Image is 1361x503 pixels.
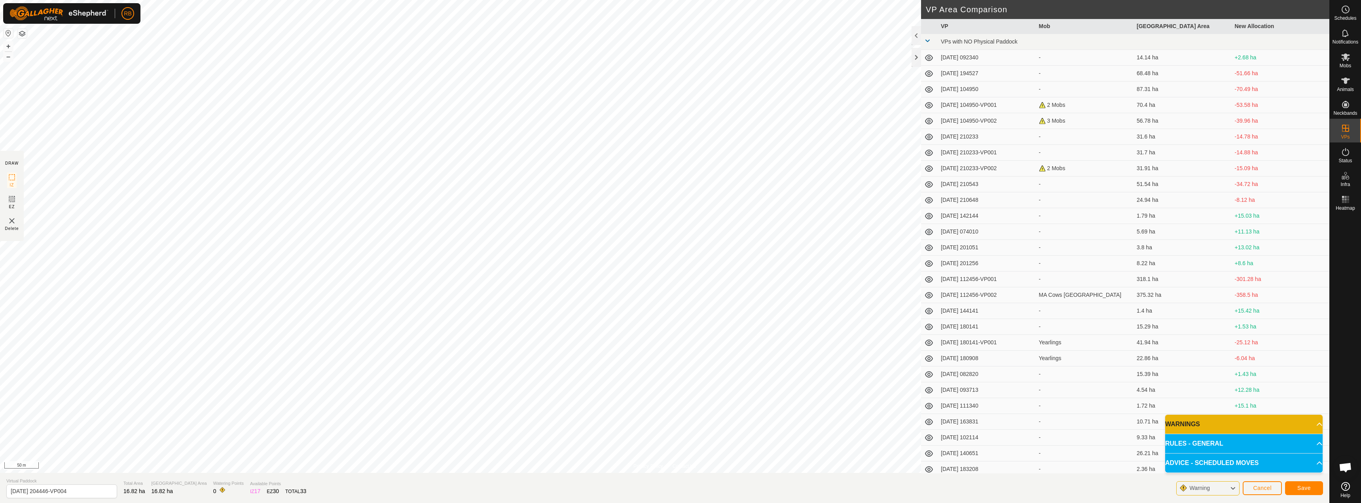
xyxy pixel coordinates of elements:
button: + [4,42,13,51]
td: [DATE] 104950 [938,82,1036,97]
td: 3.8 ha [1134,240,1232,256]
span: 30 [273,488,279,494]
td: -51.66 ha [1232,66,1330,82]
div: - [1039,370,1131,378]
td: -39.96 ha [1232,113,1330,129]
td: 31.7 ha [1134,145,1232,161]
td: 318.1 ha [1134,271,1232,287]
a: Privacy Policy [633,463,663,470]
td: +15.03 ha [1232,208,1330,224]
p-accordion-header: ADVICE - SCHEDULED MOVES [1165,454,1323,473]
button: Map Layers [17,29,27,38]
div: - [1039,148,1131,157]
td: 8.22 ha [1134,256,1232,271]
span: Cancel [1253,485,1272,491]
td: +1.43 ha [1232,366,1330,382]
td: 14.14 ha [1134,50,1232,66]
td: +1.53 ha [1232,319,1330,335]
div: - [1039,133,1131,141]
td: 5.69 ha [1134,224,1232,240]
span: WARNINGS [1165,419,1200,429]
td: [DATE] 210233-VP002 [938,161,1036,177]
a: Help [1330,479,1361,501]
td: 41.94 ha [1134,335,1232,351]
span: Schedules [1334,16,1356,21]
span: Infra [1340,182,1350,187]
span: 16.82 ha [123,488,145,494]
td: [DATE] 112456-VP001 [938,271,1036,287]
td: 22.86 ha [1134,351,1232,366]
button: Cancel [1243,481,1282,495]
span: Watering Points [213,480,244,487]
div: - [1039,275,1131,283]
img: Gallagher Logo [9,6,108,21]
td: +6.11 ha [1232,414,1330,430]
div: IZ [250,487,260,495]
td: [DATE] 074010 [938,224,1036,240]
th: [GEOGRAPHIC_DATA] Area [1134,19,1232,34]
div: - [1039,386,1131,394]
span: VPs [1341,135,1350,139]
td: -15.09 ha [1232,161,1330,177]
td: -6.04 ha [1232,351,1330,366]
div: - [1039,243,1131,252]
td: -358.5 ha [1232,287,1330,303]
td: -25.12 ha [1232,335,1330,351]
td: 68.48 ha [1134,66,1232,82]
div: - [1039,212,1131,220]
span: 0 [213,488,216,494]
td: -53.58 ha [1232,97,1330,113]
td: [DATE] 210648 [938,192,1036,208]
button: Save [1285,481,1323,495]
td: +8.6 ha [1232,256,1330,271]
span: RB [124,9,131,18]
span: Virtual Paddock [6,478,117,484]
span: 33 [300,488,307,494]
td: [DATE] 112456-VP002 [938,287,1036,303]
td: [DATE] 142144 [938,208,1036,224]
td: 70.4 ha [1134,97,1232,113]
div: - [1039,465,1131,473]
td: -14.88 ha [1232,145,1330,161]
div: 3 Mobs [1039,117,1131,125]
td: 31.6 ha [1134,129,1232,145]
div: - [1039,85,1131,93]
td: [DATE] 082820 [938,366,1036,382]
td: [DATE] 104950-VP001 [938,97,1036,113]
td: 24.94 ha [1134,192,1232,208]
td: [DATE] 144141 [938,303,1036,319]
span: [GEOGRAPHIC_DATA] Area [152,480,207,487]
div: - [1039,307,1131,315]
td: [DATE] 183208 [938,461,1036,477]
span: Neckbands [1333,111,1357,116]
td: +13.02 ha [1232,240,1330,256]
a: Contact Us [673,463,696,470]
div: Yearlings [1039,338,1131,347]
div: - [1039,418,1131,426]
td: 15.29 ha [1134,319,1232,335]
span: Warning [1189,485,1210,491]
td: 1.79 ha [1134,208,1232,224]
td: 2.36 ha [1134,461,1232,477]
div: - [1039,259,1131,268]
td: [DATE] 180908 [938,351,1036,366]
td: +12.28 ha [1232,382,1330,398]
div: 2 Mobs [1039,101,1131,109]
th: VP [938,19,1036,34]
span: Delete [5,226,19,232]
td: [DATE] 210543 [938,177,1036,192]
td: [DATE] 102114 [938,430,1036,446]
span: Mobs [1340,63,1351,68]
td: 375.32 ha [1134,287,1232,303]
td: 26.21 ha [1134,446,1232,461]
span: VPs with NO Physical Paddock [941,38,1018,45]
td: [DATE] 210233 [938,129,1036,145]
div: MA Cows [GEOGRAPHIC_DATA] [1039,291,1131,299]
td: [DATE] 104950-VP002 [938,113,1036,129]
h2: VP Area Comparison [926,5,1329,14]
span: Notifications [1333,40,1358,44]
img: VP [7,216,17,226]
div: 2 Mobs [1039,164,1131,173]
span: Help [1340,493,1350,498]
div: - [1039,196,1131,204]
